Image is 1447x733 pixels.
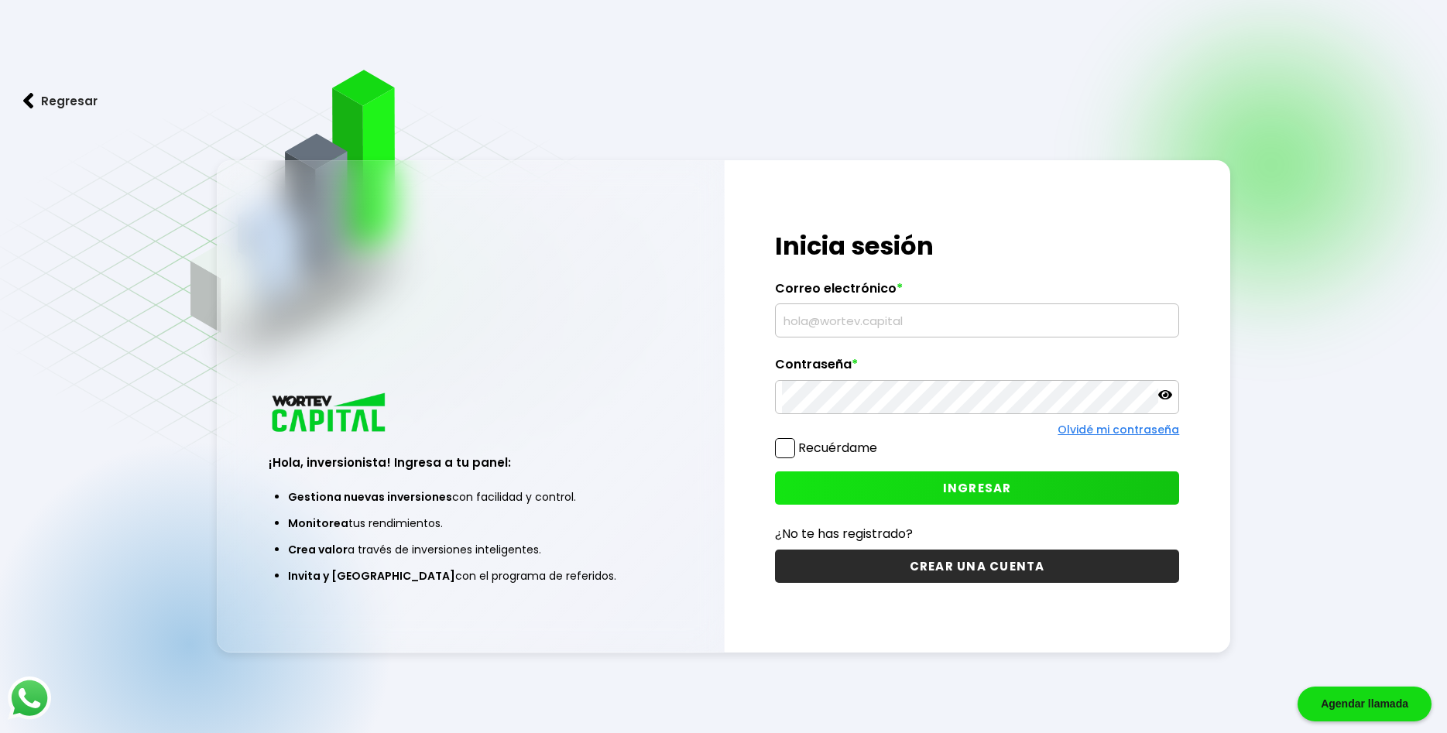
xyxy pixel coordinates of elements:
[288,563,654,589] li: con el programa de referidos.
[798,439,877,457] label: Recuérdame
[1298,687,1432,721] div: Agendar llamada
[775,281,1180,304] label: Correo electrónico
[775,524,1180,583] a: ¿No te has registrado?CREAR UNA CUENTA
[288,510,654,536] li: tus rendimientos.
[288,484,654,510] li: con facilidad y control.
[288,515,348,531] span: Monitorea
[775,524,1180,543] p: ¿No te has registrado?
[943,480,1012,496] span: INGRESAR
[269,391,391,437] img: logo_wortev_capital
[8,676,51,720] img: logos_whatsapp-icon.242b2217.svg
[1058,422,1179,437] a: Olvidé mi contraseña
[269,454,674,471] h3: ¡Hola, inversionista! Ingresa a tu panel:
[775,471,1180,505] button: INGRESAR
[288,542,348,557] span: Crea valor
[775,550,1180,583] button: CREAR UNA CUENTA
[775,357,1180,380] label: Contraseña
[775,228,1180,265] h1: Inicia sesión
[782,304,1173,337] input: hola@wortev.capital
[23,93,34,109] img: flecha izquierda
[288,568,455,584] span: Invita y [GEOGRAPHIC_DATA]
[288,489,452,505] span: Gestiona nuevas inversiones
[288,536,654,563] li: a través de inversiones inteligentes.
